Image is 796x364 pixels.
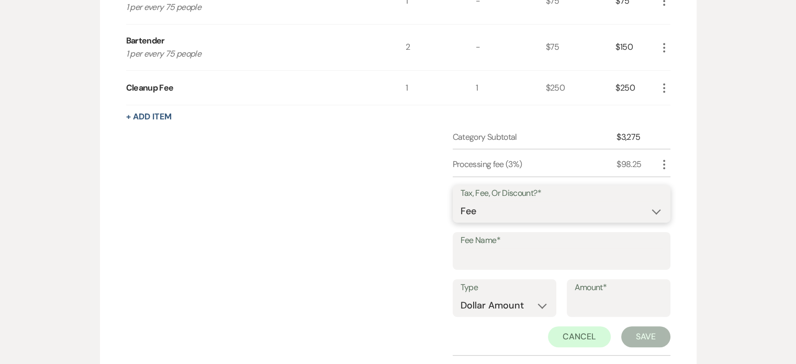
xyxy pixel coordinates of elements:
div: 1 [476,71,546,105]
div: $150 [615,25,657,71]
div: $3,275 [616,131,657,144]
div: 1 [406,71,476,105]
button: Cancel [548,326,611,347]
div: $98.25 [616,158,657,171]
button: + Add Item [126,113,172,121]
div: $75 [546,25,616,71]
div: $250 [546,71,616,105]
div: - [476,25,546,71]
div: $250 [615,71,657,105]
div: Category Subtotal [453,131,617,144]
div: Processing fee (3%) [453,158,617,171]
div: Bartender [126,35,165,47]
p: 1 per every 75 people [126,1,378,14]
div: 2 [406,25,476,71]
button: Save [621,326,670,347]
p: 1 per every 75 people [126,47,378,61]
label: Fee Name* [461,233,663,248]
div: Cleanup Fee [126,82,174,94]
label: Tax, Fee, Or Discount?* [461,186,663,201]
label: Type [461,280,548,295]
label: Amount* [575,280,663,295]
